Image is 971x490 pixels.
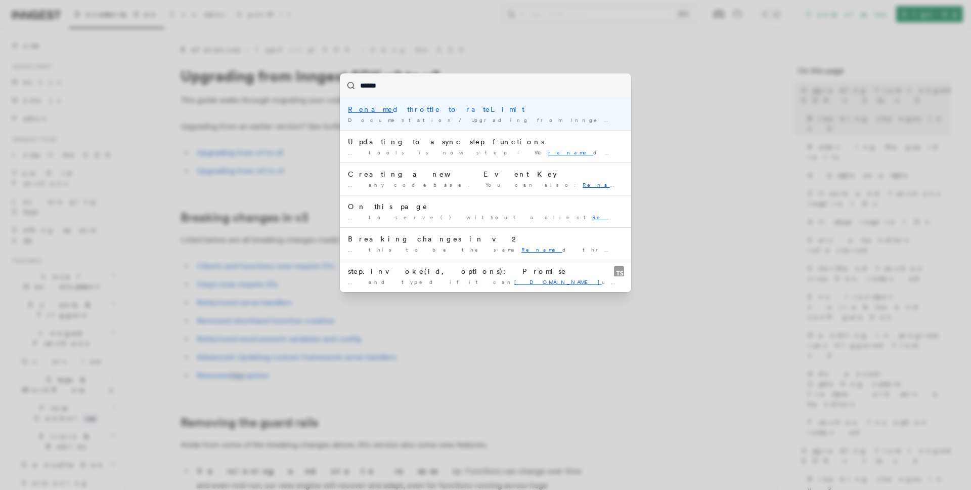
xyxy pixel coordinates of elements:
span: / [459,117,467,123]
div: … any codebase. You can also: your event key at … [348,181,623,189]
mark: Rename [583,182,624,188]
div: Breaking changes in v2 [348,234,623,244]
mark: Rename [592,214,633,220]
mark: Rename [521,247,562,253]
div: Updating to async step functions [348,137,623,147]
span: Upgrading from Inngest SDK v1 to v2 [471,117,731,123]
div: step.invoke(id, options): Promise [348,266,623,276]
div: … to serve() without a client d throttle to rateLimit … [348,214,623,221]
div: … this to be the same d throttle to rateLimit … [348,246,623,254]
mark: [DOMAIN_NAME] [514,279,602,285]
div: On this page [348,201,623,212]
div: Creating a new Event Key [348,169,623,179]
div: d throttle to rateLimit [348,104,623,114]
mark: rename [548,149,593,155]
mark: Rename [348,105,393,113]
div: … tools is now step - We d this to be easier … [348,149,623,156]
span: Documentation [348,117,455,123]
div: … and typed if it can userTypeobjectRequiredoptionalDescription … [348,278,623,286]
